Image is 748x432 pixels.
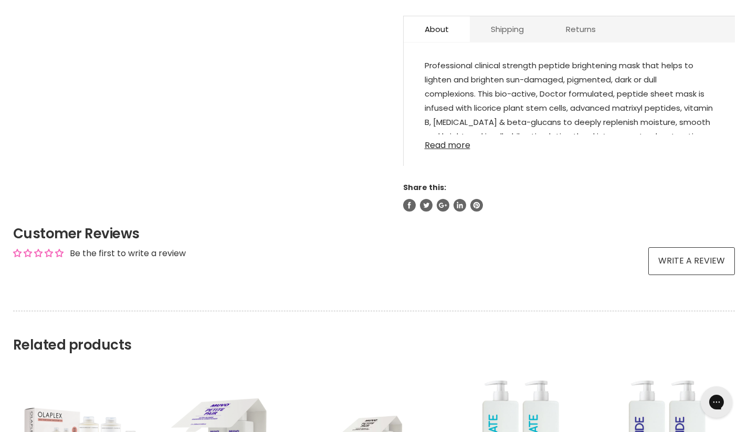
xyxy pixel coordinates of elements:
[425,58,714,202] p: Professional clinical strength peptide brightening mask that helps to lighten and brighten sun-da...
[70,248,186,259] div: Be the first to write a review
[648,247,735,275] a: Write a review
[13,247,64,259] div: Average rating is 0.00 stars
[13,224,735,243] h2: Customer Reviews
[13,311,735,353] h2: Related products
[404,16,470,42] a: About
[425,134,714,150] a: Read more
[403,182,446,193] span: Share this:
[403,183,735,211] aside: Share this:
[696,383,738,422] iframe: Gorgias live chat messenger
[545,16,617,42] a: Returns
[470,16,545,42] a: Shipping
